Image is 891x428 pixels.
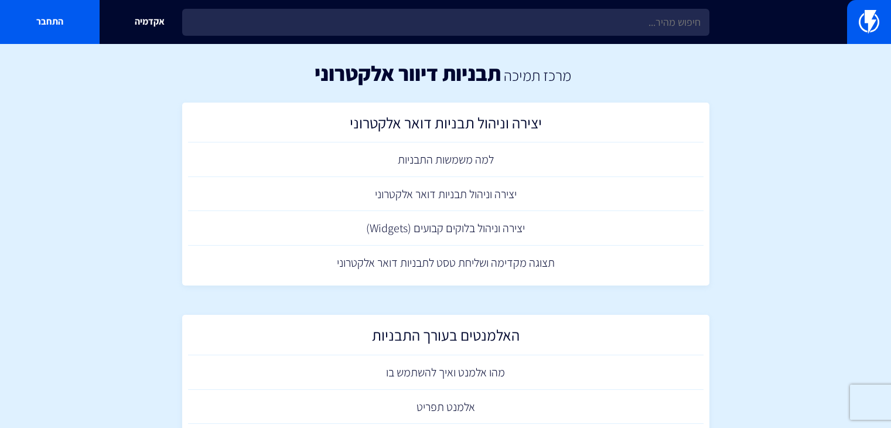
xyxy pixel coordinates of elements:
[188,177,704,212] a: יצירה וניהול תבניות דואר אלקטרוני
[188,355,704,390] a: מהו אלמנט ואיך להשתמש בו
[194,114,698,137] h2: יצירה וניהול תבניות דואר אלקטרוני
[188,142,704,177] a: למה משמשות התבניות
[315,62,501,85] h1: תבניות דיוור אלקטרוני
[188,246,704,280] a: תצוגה מקדימה ושליחת טסט לתבניות דואר אלקטרוני
[188,211,704,246] a: יצירה וניהול בלוקים קבועים (Widgets)
[182,9,709,36] input: חיפוש מהיר...
[188,108,704,143] a: יצירה וניהול תבניות דואר אלקטרוני
[504,65,571,85] a: מרכז תמיכה
[188,390,704,424] a: אלמנט תפריט
[194,327,698,349] h2: האלמנטים בעורך התבניות
[188,321,704,355] a: האלמנטים בעורך התבניות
